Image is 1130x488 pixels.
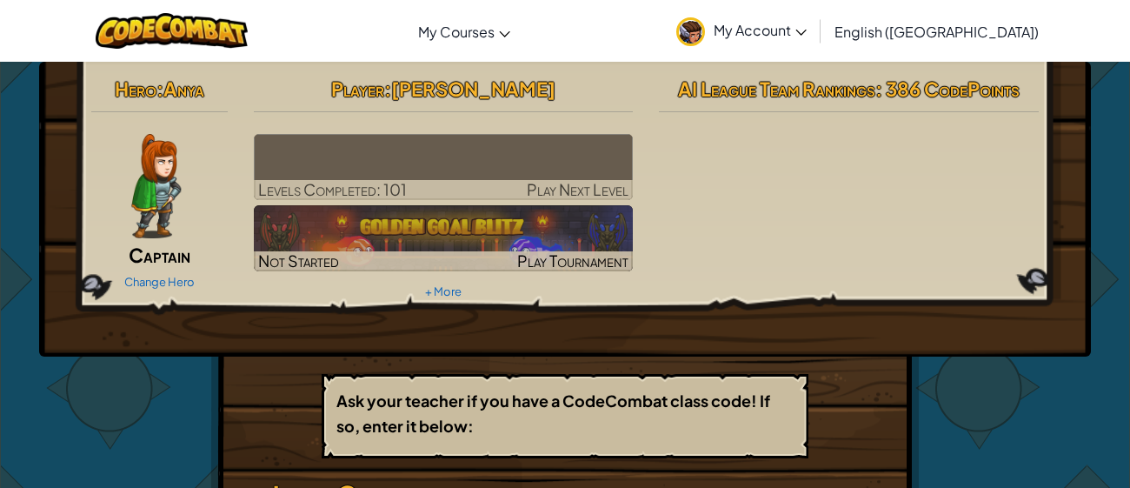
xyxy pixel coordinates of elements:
span: English ([GEOGRAPHIC_DATA]) [834,23,1039,41]
span: Anya [163,77,204,101]
a: Play Next Level [254,134,634,200]
a: English ([GEOGRAPHIC_DATA]) [826,8,1047,55]
span: : 386 CodePoints [875,77,1020,101]
span: Player [331,77,384,101]
span: Hero [115,77,156,101]
span: My Courses [418,23,495,41]
img: avatar [676,17,705,46]
span: : [156,77,163,101]
span: [PERSON_NAME] [391,77,555,101]
span: My Account [714,21,807,39]
a: My Courses [409,8,519,55]
span: : [384,77,391,101]
img: CodeCombat logo [96,13,248,49]
a: Not StartedPlay Tournament [254,205,634,271]
span: Play Tournament [517,251,628,271]
span: Not Started [258,251,339,271]
span: Levels Completed: 101 [258,179,407,199]
a: My Account [668,3,815,58]
a: Change Hero [124,275,195,289]
span: Captain [129,243,190,267]
span: AI League Team Rankings [678,77,875,101]
span: Play Next Level [527,179,628,199]
b: Ask your teacher if you have a CodeCombat class code! If so, enter it below: [336,391,770,436]
img: captain-pose.png [131,134,181,238]
img: Golden Goal [254,205,634,271]
a: + More [425,284,462,298]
